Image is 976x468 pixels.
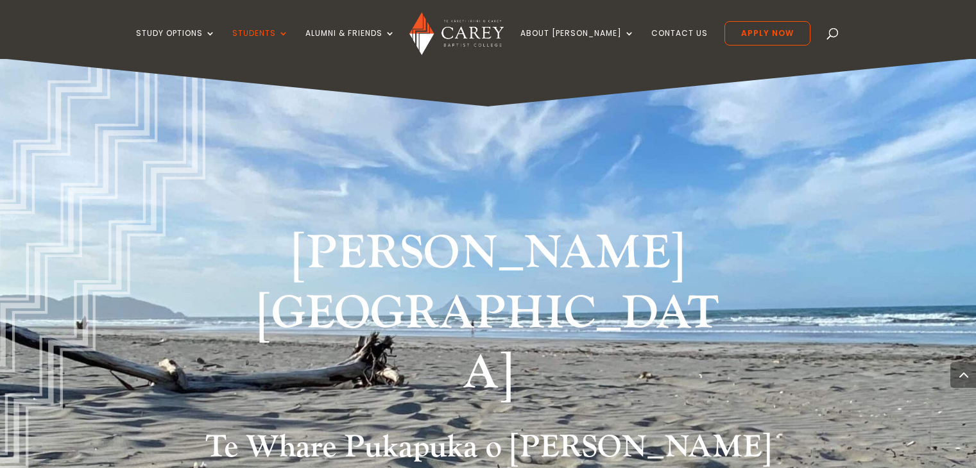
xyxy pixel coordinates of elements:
[305,29,395,59] a: Alumni & Friends
[136,29,216,59] a: Study Options
[248,224,729,410] h1: [PERSON_NAME][GEOGRAPHIC_DATA]
[232,29,289,59] a: Students
[520,29,635,59] a: About [PERSON_NAME]
[409,12,504,55] img: Carey Baptist College
[724,21,810,46] a: Apply Now
[651,29,708,59] a: Contact Us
